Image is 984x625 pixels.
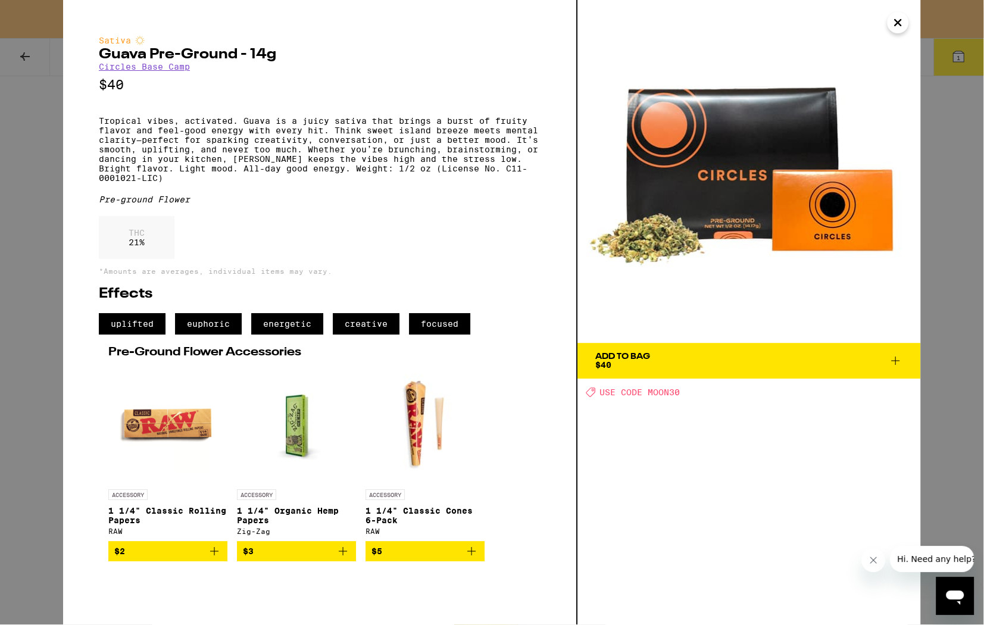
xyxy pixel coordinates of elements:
[936,577,974,615] iframe: Button to launch messaging window
[108,506,227,525] p: 1 1/4" Classic Rolling Papers
[108,364,227,483] img: RAW - 1 1/4" Classic Rolling Papers
[175,313,242,335] span: euphoric
[237,506,356,525] p: 1 1/4" Organic Hemp Papers
[366,541,485,561] button: Add to bag
[595,352,650,361] div: Add To Bag
[366,364,485,541] a: Open page for 1 1/4" Classic Cones 6-Pack from RAW
[114,546,125,556] span: $2
[99,48,541,62] h2: Guava Pre-Ground - 14g
[108,346,531,358] h2: Pre-Ground Flower Accessories
[333,313,399,335] span: creative
[108,541,227,561] button: Add to bag
[366,527,485,535] div: RAW
[99,287,541,301] h2: Effects
[237,527,356,535] div: Zig-Zag
[99,62,190,71] a: Circles Base Camp
[366,489,405,500] p: ACCESSORY
[409,313,470,335] span: focused
[577,343,920,379] button: Add To Bag$40
[99,36,541,45] div: Sativa
[108,364,227,541] a: Open page for 1 1/4" Classic Rolling Papers from RAW
[237,364,356,483] img: Zig-Zag - 1 1/4" Organic Hemp Papers
[887,12,908,33] button: Close
[595,360,611,370] span: $40
[135,36,145,45] img: sativaColor.svg
[243,546,254,556] span: $3
[7,8,86,18] span: Hi. Need any help?
[861,548,885,572] iframe: Close message
[890,546,974,572] iframe: Message from company
[237,364,356,541] a: Open page for 1 1/4" Organic Hemp Papers from Zig-Zag
[99,77,541,92] p: $40
[99,195,541,204] div: Pre-ground Flower
[99,267,541,275] p: *Amounts are averages, individual items may vary.
[599,387,680,397] span: USE CODE MOON30
[237,489,276,500] p: ACCESSORY
[251,313,323,335] span: energetic
[108,527,227,535] div: RAW
[108,489,148,500] p: ACCESSORY
[99,313,165,335] span: uplifted
[99,216,174,259] div: 21 %
[237,541,356,561] button: Add to bag
[99,116,541,183] p: Tropical vibes, activated. Guava is a juicy sativa that brings a burst of fruity flavor and feel-...
[129,228,145,237] p: THC
[366,364,485,483] img: RAW - 1 1/4" Classic Cones 6-Pack
[366,506,485,525] p: 1 1/4" Classic Cones 6-Pack
[371,546,382,556] span: $5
